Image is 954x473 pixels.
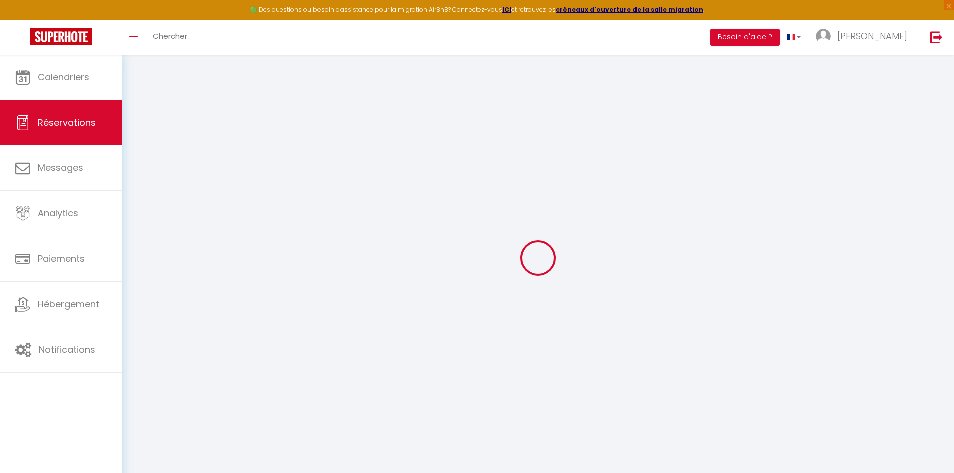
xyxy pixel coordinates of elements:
span: Calendriers [38,71,89,83]
span: Hébergement [38,298,99,310]
img: ... [816,29,831,44]
div: Notification de nouveau message [29,2,41,14]
span: Réservations [38,116,96,129]
img: Super Booking [30,28,92,45]
span: Analytics [38,207,78,219]
a: ... [PERSON_NAME] [808,20,920,55]
button: Besoin d'aide ? [710,29,780,46]
a: créneaux d'ouverture de la salle migration [556,5,703,14]
span: [PERSON_NAME] [837,30,907,42]
a: ICI [502,5,511,14]
img: logout [930,31,943,43]
span: Notifications [39,343,95,356]
button: Ouvrir le widget de chat LiveChat [8,4,38,34]
span: Chercher [153,31,187,41]
span: Messages [38,161,83,174]
span: Paiements [38,252,85,265]
a: Chercher [145,20,195,55]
